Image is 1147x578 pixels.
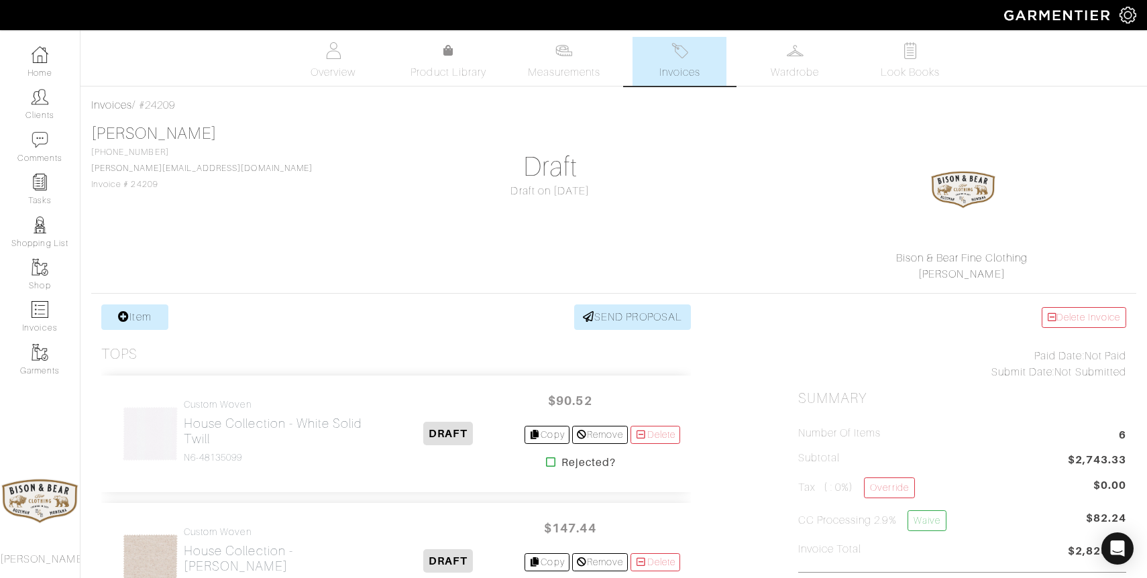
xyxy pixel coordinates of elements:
img: reminder-icon-8004d30b9f0a5d33ae49ab947aed9ed385cf756f9e5892f1edd6e32f2345188e.png [32,174,48,190]
span: DRAFT [423,549,472,573]
h3: Tops [101,346,138,363]
a: Item [101,304,168,330]
a: Product Library [402,43,496,80]
h5: Tax ( : 0%) [798,477,915,498]
h5: Invoice Total [798,543,862,556]
a: Delete Invoice [1042,307,1126,328]
h5: Number of Items [798,427,881,440]
img: wardrobe-487a4870c1b7c33e795ec22d11cfc2ed9d08956e64fb3008fe2437562e282088.svg [787,42,804,59]
span: Paid Date: [1034,350,1085,362]
a: Delete [631,553,680,571]
span: $2,825.57 [1068,543,1126,561]
span: 6 [1119,427,1126,445]
span: $147.44 [530,514,610,542]
span: Overview [311,64,356,80]
span: $0.00 [1093,477,1126,494]
strong: Rejected? [561,455,616,471]
a: Measurements [517,37,612,86]
span: $90.52 [530,386,610,415]
h2: House Collection - [PERSON_NAME] [184,543,372,574]
span: $82.24 [1086,510,1126,536]
h5: CC Processing 2.9% [798,510,946,531]
a: Override [864,477,914,498]
img: comment-icon-a0a6a9ef722e966f86d9cbdc48e553b5cf19dbc54f86b18d962a5391bc8f6eb6.png [32,131,48,148]
span: Product Library [411,64,486,80]
a: Invoices [633,37,726,86]
h4: Custom Woven [184,399,372,410]
a: Invoices [91,99,132,111]
div: Not Paid Not Submitted [798,348,1126,380]
img: XbxPtCLPfzmdDo93VRTqWAQk [122,406,178,462]
a: Bison & Bear Fine Clothing [896,252,1028,264]
img: orders-27d20c2124de7fd6de4e0e44c1d41de31381a507db9b33961299e4e07d508b8c.svg [671,42,688,59]
img: orders-icon-0abe47150d42831381b5fb84f609e132dff9fe21cb692f30cb5eec754e2cba89.png [32,301,48,318]
a: Copy [525,553,569,571]
h2: Summary [798,390,1126,407]
span: $2,743.33 [1068,452,1126,470]
img: clients-icon-6bae9207a08558b7cb47a8932f037763ab4055f8c8b6bfacd5dc20c3e0201464.png [32,89,48,105]
img: todo-9ac3debb85659649dc8f770b8b6100bb5dab4b48dedcbae339e5042a72dfd3cc.svg [902,42,919,59]
a: Look Books [863,37,957,86]
span: [PHONE_NUMBER] Invoice # 24209 [91,148,313,189]
img: garments-icon-b7da505a4dc4fd61783c78ac3ca0ef83fa9d6f193b1c9dc38574b1d14d53ca28.png [32,259,48,276]
a: Overview [286,37,380,86]
img: 1yXh2HH4tuYUbdo6fnAe5gAv.png [930,156,997,223]
a: Wardrobe [748,37,842,86]
h2: House Collection - White Solid Twill [184,416,372,447]
h1: Draft [386,151,714,183]
span: Look Books [881,64,940,80]
a: [PERSON_NAME] [91,125,217,142]
img: garments-icon-b7da505a4dc4fd61783c78ac3ca0ef83fa9d6f193b1c9dc38574b1d14d53ca28.png [32,344,48,361]
img: gear-icon-white-bd11855cb880d31180b6d7d6211b90ccbf57a29d726f0c71d8c61bd08dd39cc2.png [1119,7,1136,23]
a: Waive [908,510,946,531]
div: Open Intercom Messenger [1101,532,1134,565]
a: Delete [631,426,680,444]
a: Custom Woven House Collection - White Solid Twill N6-48135099 [184,399,372,463]
span: Measurements [528,64,601,80]
div: Draft on [DATE] [386,183,714,199]
img: measurements-466bbee1fd09ba9460f595b01e5d73f9e2bff037440d3c8f018324cb6cdf7a4a.svg [555,42,572,59]
span: Wardrobe [771,64,819,80]
div: / #24209 [91,97,1136,113]
img: stylists-icon-eb353228a002819b7ec25b43dbf5f0378dd9e0616d9560372ff212230b889e62.png [32,217,48,233]
span: Submit Date: [991,366,1055,378]
a: [PERSON_NAME] [918,268,1005,280]
h4: N6-48135099 [184,452,372,463]
img: basicinfo-40fd8af6dae0f16599ec9e87c0ef1c0a1fdea2edbe929e3d69a839185d80c458.svg [325,42,341,59]
a: SEND PROPOSAL [574,304,691,330]
a: Copy [525,426,569,444]
a: [PERSON_NAME][EMAIL_ADDRESS][DOMAIN_NAME] [91,164,313,173]
span: DRAFT [423,422,472,445]
span: Invoices [659,64,700,80]
h4: Custom Woven [184,526,372,538]
a: Remove [572,426,628,444]
img: dashboard-icon-dbcd8f5a0b271acd01030246c82b418ddd0df26cd7fceb0bd07c9910d44c42f6.png [32,46,48,63]
a: Remove [572,553,628,571]
h5: Subtotal [798,452,840,465]
img: garmentier-logo-header-white-b43fb05a5012e4ada735d5af1a66efaba907eab6374d6393d1fbf88cb4ef424d.png [997,3,1119,27]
